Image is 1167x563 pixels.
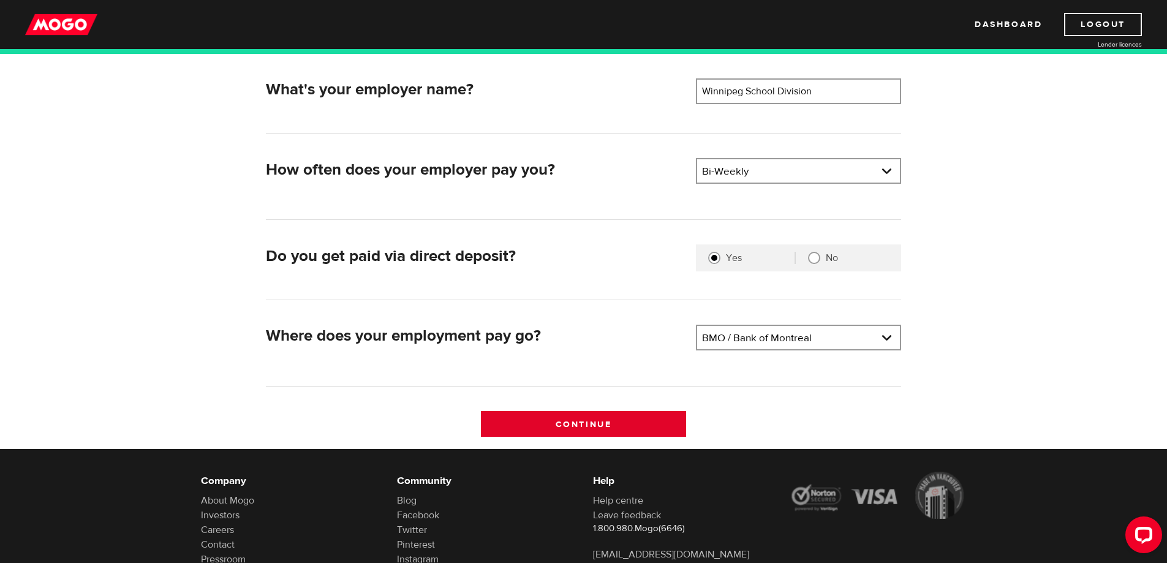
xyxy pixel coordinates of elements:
[397,509,439,521] a: Facebook
[826,252,889,264] label: No
[1064,13,1142,36] a: Logout
[808,252,820,264] input: No
[201,538,235,551] a: Contact
[975,13,1042,36] a: Dashboard
[397,494,417,507] a: Blog
[593,474,771,488] h6: Help
[201,524,234,536] a: Careers
[266,80,686,99] h2: What's your employer name?
[726,252,795,264] label: Yes
[708,252,720,264] input: Yes
[201,494,254,507] a: About Mogo
[1116,512,1167,563] iframe: LiveChat chat widget
[593,509,661,521] a: Leave feedback
[201,474,379,488] h6: Company
[397,538,435,551] a: Pinterest
[789,472,967,520] img: legal-icons-92a2ffecb4d32d839781d1b4e4802d7b.png
[593,494,643,507] a: Help centre
[397,524,427,536] a: Twitter
[1050,40,1142,49] a: Lender licences
[593,548,749,561] a: [EMAIL_ADDRESS][DOMAIN_NAME]
[593,523,771,535] p: 1.800.980.Mogo(6646)
[397,474,575,488] h6: Community
[266,247,686,266] h2: Do you get paid via direct deposit?
[266,327,686,346] h2: Where does your employment pay go?
[201,509,240,521] a: Investors
[266,161,686,179] h2: How often does your employer pay you?
[481,411,686,437] input: Continue
[25,13,97,36] img: mogo_logo-11ee424be714fa7cbb0f0f49df9e16ec.png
